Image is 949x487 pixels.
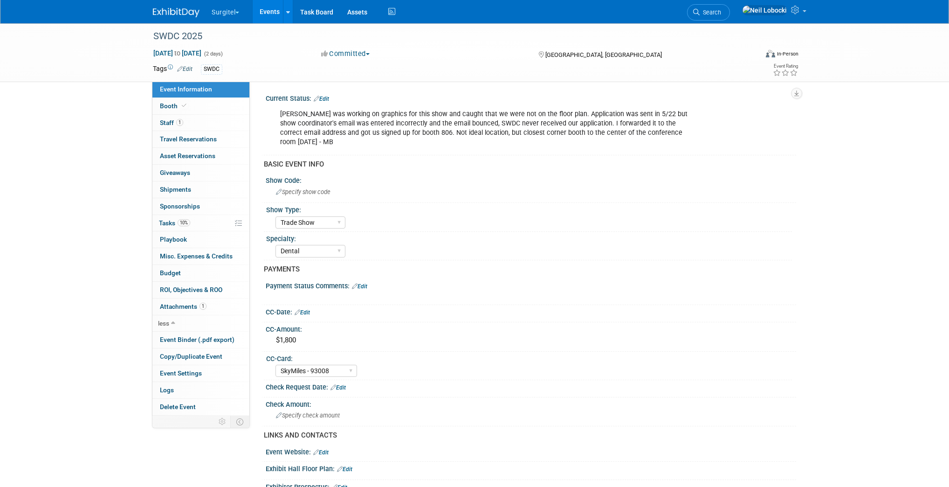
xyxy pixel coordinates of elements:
[152,365,249,382] a: Event Settings
[266,397,796,409] div: Check Amount:
[152,315,249,332] a: less
[153,49,202,57] span: [DATE] [DATE]
[160,269,181,277] span: Budget
[160,252,233,260] span: Misc. Expenses & Credits
[266,279,796,291] div: Payment Status Comments:
[266,322,796,334] div: CC-Amount:
[266,203,792,215] div: Show Type:
[266,445,796,457] div: Event Website:
[766,50,775,57] img: Format-Inperson.png
[152,348,249,365] a: Copy/Duplicate Event
[160,152,215,160] span: Asset Reservations
[160,353,222,360] span: Copy/Duplicate Event
[178,219,190,226] span: 10%
[313,449,329,456] a: Edit
[160,369,202,377] span: Event Settings
[153,64,193,75] td: Tags
[150,28,743,45] div: SWDC 2025
[152,231,249,248] a: Playbook
[152,399,249,415] a: Delete Event
[199,303,206,310] span: 1
[160,303,206,310] span: Attachments
[264,264,789,274] div: PAYMENTS
[160,403,196,410] span: Delete Event
[152,131,249,147] a: Travel Reservations
[173,49,182,57] span: to
[702,49,798,63] div: Event Format
[152,215,249,231] a: Tasks10%
[152,115,249,131] a: Staff1
[152,282,249,298] a: ROI, Objectives & ROO
[231,416,250,428] td: Toggle Event Tabs
[152,299,249,315] a: Attachments1
[160,186,191,193] span: Shipments
[152,332,249,348] a: Event Binder (.pdf export)
[152,181,249,198] a: Shipments
[182,103,186,108] i: Booth reservation complete
[152,248,249,264] a: Misc. Expenses & Credits
[152,81,249,97] a: Event Information
[742,5,787,15] img: Neil Lobocki
[203,51,223,57] span: (2 days)
[352,283,367,290] a: Edit
[266,232,792,243] div: Specialty:
[160,102,188,110] span: Booth
[777,50,798,57] div: In-Person
[160,386,174,394] span: Logs
[266,91,796,104] div: Current Status:
[160,286,222,293] span: ROI, Objectives & ROO
[152,265,249,281] a: Budget
[276,188,330,195] span: Specify show code
[158,320,169,327] span: less
[160,85,212,93] span: Event Information
[201,64,222,74] div: SWDC
[266,462,796,474] div: Exhibit Hall Floor Plan:
[274,105,694,152] div: [PERSON_NAME] was working on graphics for this show and caught that we were not on the floor plan...
[266,305,796,317] div: CC-Date:
[152,198,249,215] a: Sponsorships
[152,98,249,114] a: Booth
[266,380,796,392] div: Check Request Date:
[314,96,329,102] a: Edit
[264,431,789,440] div: LINKS AND CONTACTS
[152,382,249,398] a: Logs
[330,384,346,391] a: Edit
[264,160,789,169] div: BASIC EVENT INFO
[700,9,721,16] span: Search
[266,174,796,185] div: Show Code:
[266,352,792,363] div: CC-Card:
[318,49,373,59] button: Committed
[337,466,352,473] a: Edit
[545,51,662,58] span: [GEOGRAPHIC_DATA], [GEOGRAPHIC_DATA]
[160,202,200,210] span: Sponsorships
[177,66,193,72] a: Edit
[214,416,231,428] td: Personalize Event Tab Strip
[152,165,249,181] a: Giveaways
[160,119,183,126] span: Staff
[295,309,310,316] a: Edit
[160,169,190,176] span: Giveaways
[153,8,199,17] img: ExhibitDay
[160,236,187,243] span: Playbook
[276,412,340,419] span: Specify check amount
[159,219,190,227] span: Tasks
[687,4,730,21] a: Search
[773,64,798,69] div: Event Rating
[176,119,183,126] span: 1
[160,336,234,343] span: Event Binder (.pdf export)
[152,148,249,164] a: Asset Reservations
[160,135,217,143] span: Travel Reservations
[273,333,789,348] div: $1,800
